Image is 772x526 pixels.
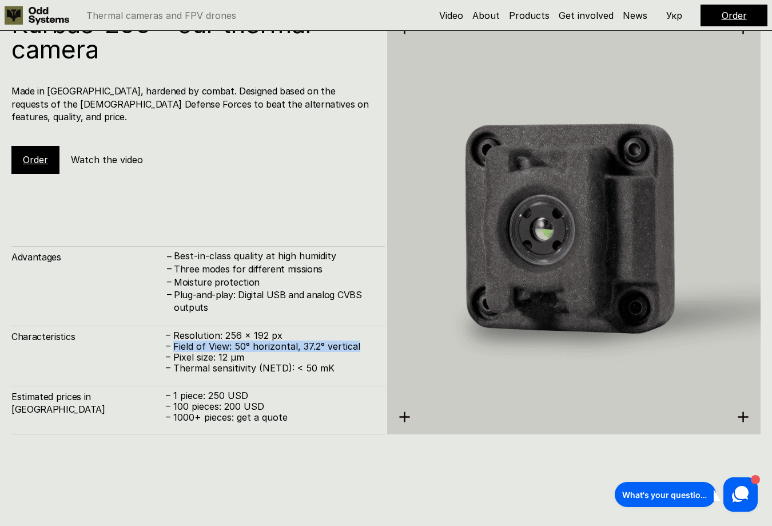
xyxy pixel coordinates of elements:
p: – 100 pieces: 200 USD [166,401,373,412]
h4: – [167,250,172,263]
a: News [623,10,647,21]
p: – Pixel size: 12 µm [166,352,373,363]
p: Best-in-class quality at high humidity [174,251,373,262]
a: Order [23,154,48,165]
a: Products [509,10,550,21]
a: Get involved [559,10,614,21]
h4: – [167,262,172,275]
p: – 1 piece: 250 USD [166,390,373,401]
h4: Advantages [11,251,166,263]
iframe: HelpCrunch [612,474,761,515]
a: Video [439,10,463,21]
h4: – [167,288,172,300]
h5: Watch the video [71,153,143,166]
p: – Field of View: 50° horizontal, 37.2° vertical [166,341,373,352]
p: – 1000+ pieces: get a quote [166,412,373,423]
a: About [472,10,500,21]
p: Укр [666,11,682,20]
h4: Estimated prices in [GEOGRAPHIC_DATA] [11,390,166,416]
h4: Characteristics [11,330,166,343]
p: – Resolution: 256 x 192 px [166,330,373,341]
p: – Thermal sensitivity (NETD): < 50 mK [166,363,373,374]
h4: Three modes for different missions [174,263,373,275]
h4: Made in [GEOGRAPHIC_DATA], hardened by combat. Designed based on the requests of the [DEMOGRAPHIC... [11,85,373,123]
h1: Kurbas-256 – our thermal camera [11,11,373,62]
a: Order [722,10,747,21]
h4: – [167,275,172,288]
h4: Moisture protection [174,276,373,288]
h4: Plug-and-play: Digital USB and analog CVBS outputs [174,288,373,314]
p: Thermal cameras and FPV drones [86,11,236,20]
